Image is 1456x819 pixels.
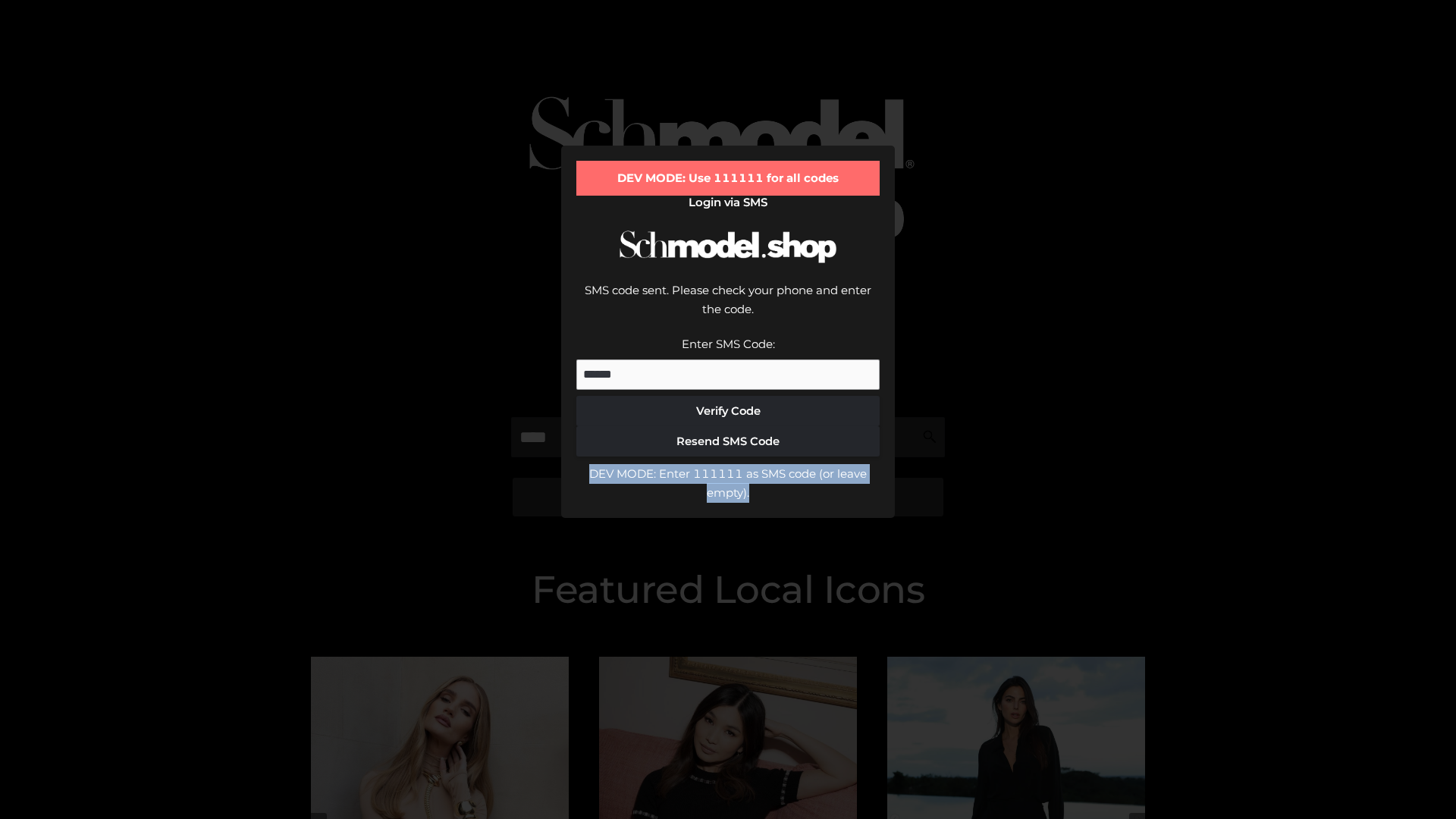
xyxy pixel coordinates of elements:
div: DEV MODE: Enter 111111 as SMS code (or leave empty). [576,464,880,503]
div: DEV MODE: Use 111111 for all codes [576,161,880,196]
button: Verify Code [576,396,880,426]
label: Enter SMS Code: [682,337,775,351]
button: Resend SMS Code [576,426,880,457]
div: SMS code sent. Please check your phone and enter the code. [576,281,880,334]
h2: Login via SMS [576,196,880,209]
img: Schmodel Logo [614,217,842,277]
